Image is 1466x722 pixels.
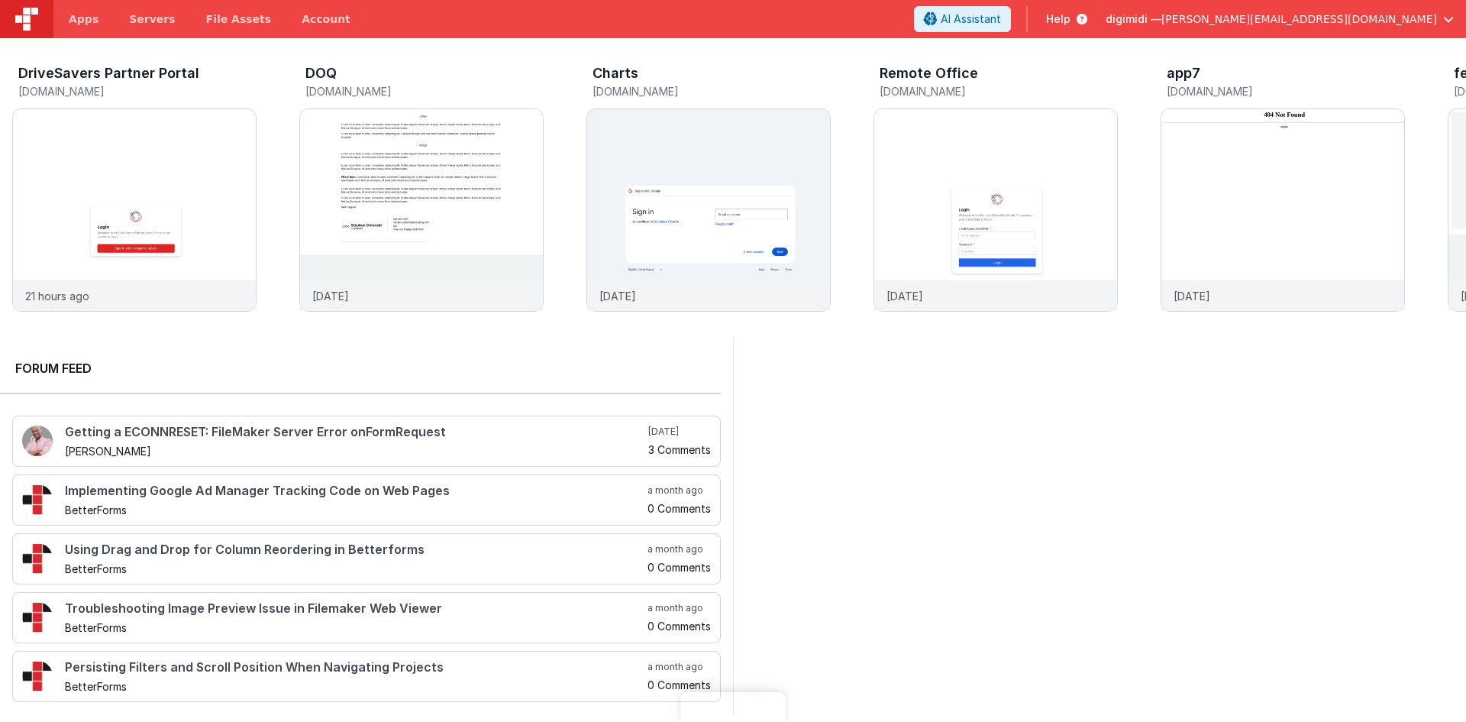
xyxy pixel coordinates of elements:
button: digimidi — [PERSON_NAME][EMAIL_ADDRESS][DOMAIN_NAME] [1106,11,1454,27]
img: 295_2.png [22,661,53,691]
h3: Charts [593,66,638,81]
h4: Getting a ECONNRESET: FileMaker Server Error onFormRequest [65,426,645,439]
h5: a month ago [647,484,711,497]
a: Persisting Filters and Scroll Position When Navigating Projects BetterForms a month ago 0 Comments [12,651,721,702]
h5: [PERSON_NAME] [65,445,645,457]
h5: 0 Comments [647,503,711,514]
h3: DOQ [305,66,337,81]
a: Using Drag and Drop for Column Reordering in Betterforms BetterForms a month ago 0 Comments [12,533,721,584]
p: [DATE] [1174,288,1210,304]
h4: Using Drag and Drop for Column Reordering in Betterforms [65,543,644,557]
span: Help [1046,11,1070,27]
h5: a month ago [647,543,711,555]
a: Implementing Google Ad Manager Tracking Code on Web Pages BetterForms a month ago 0 Comments [12,474,721,526]
h5: BetterForms [65,681,644,692]
img: 295_2.png [22,484,53,515]
h5: 0 Comments [647,620,711,632]
h5: [DOMAIN_NAME] [305,86,544,97]
h5: [DOMAIN_NAME] [1167,86,1405,97]
a: Getting a ECONNRESET: FileMaker Server Error onFormRequest [PERSON_NAME] [DATE] 3 Comments [12,416,721,467]
h3: app7 [1167,66,1200,81]
h4: Troubleshooting Image Preview Issue in Filemaker Web Viewer [65,602,644,616]
h3: DriveSavers Partner Portal [18,66,199,81]
h4: Persisting Filters and Scroll Position When Navigating Projects [65,661,644,675]
img: 411_2.png [22,426,53,456]
img: 295_2.png [22,543,53,574]
h5: BetterForms [65,563,644,575]
p: [DATE] [312,288,349,304]
h5: a month ago [647,602,711,614]
span: AI Assistant [941,11,1001,27]
span: File Assets [206,11,272,27]
span: Apps [69,11,98,27]
a: Troubleshooting Image Preview Issue in Filemaker Web Viewer BetterForms a month ago 0 Comments [12,592,721,643]
p: [DATE] [886,288,923,304]
h5: 3 Comments [648,444,711,455]
span: digimidi — [1106,11,1161,27]
h5: a month ago [647,661,711,673]
h2: Forum Feed [15,359,706,377]
p: [DATE] [599,288,636,304]
h5: 0 Comments [647,562,711,573]
h5: [DOMAIN_NAME] [880,86,1118,97]
span: Servers [129,11,175,27]
h5: 0 Comments [647,679,711,691]
h4: Implementing Google Ad Manager Tracking Code on Web Pages [65,484,644,498]
h5: [DOMAIN_NAME] [18,86,257,97]
h5: BetterForms [65,622,644,633]
h5: [DOMAIN_NAME] [593,86,831,97]
button: AI Assistant [914,6,1011,32]
h5: BetterForms [65,504,644,516]
span: [PERSON_NAME][EMAIL_ADDRESS][DOMAIN_NAME] [1161,11,1437,27]
h3: Remote Office [880,66,978,81]
h5: [DATE] [648,426,711,438]
img: 295_2.png [22,602,53,633]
